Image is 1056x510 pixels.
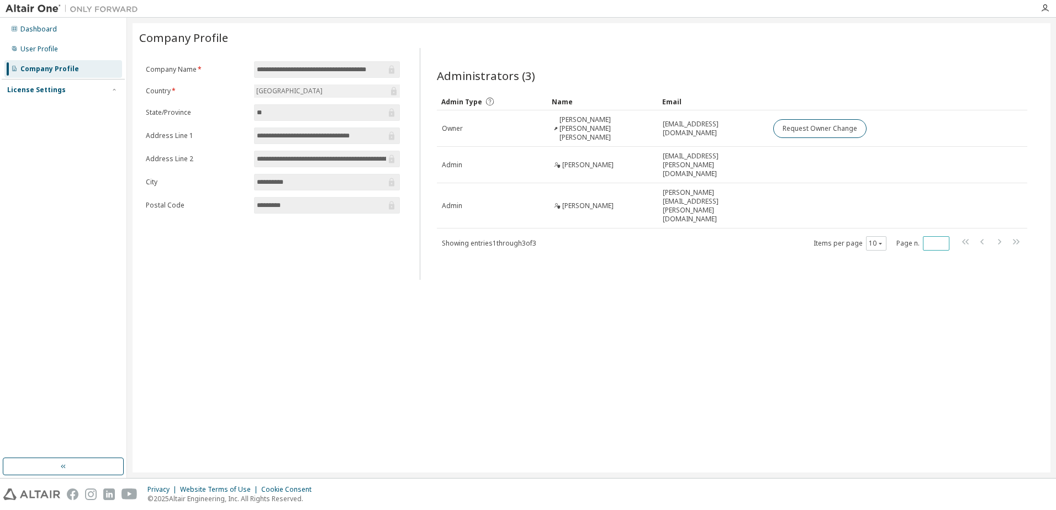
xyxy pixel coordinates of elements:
[663,152,763,178] span: [EMAIL_ADDRESS][PERSON_NAME][DOMAIN_NAME]
[3,488,60,500] img: altair_logo.svg
[139,30,228,45] span: Company Profile
[255,85,324,97] div: [GEOGRAPHIC_DATA]
[146,201,247,210] label: Postal Code
[559,115,653,142] span: [PERSON_NAME] [PERSON_NAME] [PERSON_NAME]
[662,93,764,110] div: Email
[663,188,763,224] span: [PERSON_NAME][EMAIL_ADDRESS][PERSON_NAME][DOMAIN_NAME]
[122,488,138,500] img: youtube.svg
[146,155,247,163] label: Address Line 2
[869,239,884,248] button: 10
[20,65,79,73] div: Company Profile
[103,488,115,500] img: linkedin.svg
[146,178,247,187] label: City
[814,236,886,251] span: Items per page
[85,488,97,500] img: instagram.svg
[552,93,653,110] div: Name
[146,131,247,140] label: Address Line 1
[562,161,614,169] span: [PERSON_NAME]
[261,485,318,494] div: Cookie Consent
[254,84,400,98] div: [GEOGRAPHIC_DATA]
[147,485,180,494] div: Privacy
[663,120,763,137] span: [EMAIL_ADDRESS][DOMAIN_NAME]
[146,65,247,74] label: Company Name
[442,124,463,133] span: Owner
[67,488,78,500] img: facebook.svg
[146,108,247,117] label: State/Province
[773,119,867,138] button: Request Owner Change
[146,87,247,95] label: Country
[442,201,462,210] span: Admin
[896,236,949,251] span: Page n.
[180,485,261,494] div: Website Terms of Use
[562,201,614,210] span: [PERSON_NAME]
[6,3,144,14] img: Altair One
[147,494,318,503] p: © 2025 Altair Engineering, Inc. All Rights Reserved.
[442,238,536,248] span: Showing entries 1 through 3 of 3
[20,25,57,34] div: Dashboard
[20,45,58,54] div: User Profile
[441,97,482,107] span: Admin Type
[442,161,462,169] span: Admin
[437,68,535,83] span: Administrators (3)
[7,86,66,94] div: License Settings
